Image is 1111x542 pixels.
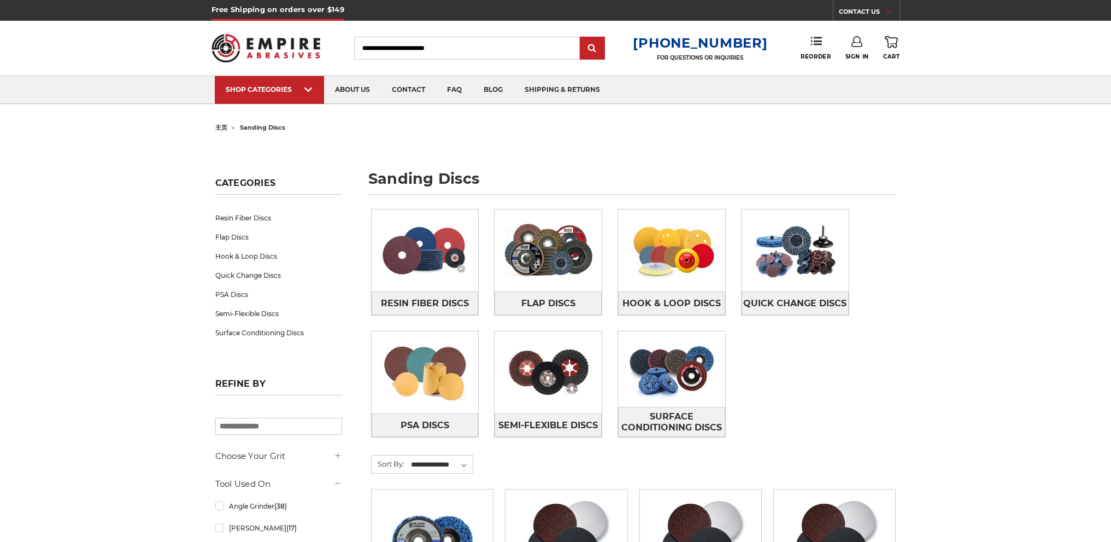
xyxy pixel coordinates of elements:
[498,416,598,435] span: Semi-Flexible Discs
[274,502,287,510] span: (38)
[618,407,725,437] a: Surface Conditioning Discs
[372,456,404,472] label: Sort By:
[215,497,342,516] a: Angle Grinder(38)
[622,294,721,313] span: Hook & Loop Discs
[215,477,342,491] h5: Tool Used On
[473,76,514,104] a: blog
[368,171,896,195] h1: sanding discs
[618,292,725,315] a: Hook & Loop Discs
[215,378,342,395] h5: Refine by
[372,213,479,288] img: Resin Fiber Discs
[286,524,297,532] span: (17)
[743,294,847,313] span: Quick Change Discs
[618,331,725,407] img: Surface Conditioning Discs
[381,294,469,313] span: Resin Fiber Discs
[514,76,611,104] a: shipping & returns
[215,247,342,266] a: Hook & Loop Discs
[372,292,479,315] a: Resin Fiber Discs
[845,53,869,60] span: Sign In
[495,213,602,288] img: Flap Discs
[883,36,900,60] a: Cart
[226,85,313,94] div: SHOP CATEGORIES
[215,450,342,463] h5: Choose Your Grit
[211,27,321,69] img: Empire Abrasives
[215,266,342,285] a: Quick Change Discs
[801,36,831,60] a: Reorder
[495,335,602,410] img: Semi-Flexible Discs
[372,413,479,437] a: PSA Discs
[495,292,602,315] a: Flap Discs
[215,518,342,538] a: [PERSON_NAME](17)
[215,323,342,342] a: Surface Conditioning Discs
[801,53,831,60] span: Reorder
[215,208,342,228] a: Resin Fiber Discs
[521,294,575,313] span: Flap Discs
[324,76,381,104] a: about us
[215,285,342,304] a: PSA Discs
[215,228,342,247] a: Flap Discs
[401,416,449,435] span: PSA Discs
[742,213,849,288] img: Quick Change Discs
[618,213,725,288] img: Hook & Loop Discs
[372,335,479,410] img: PSA Discs
[839,5,900,21] a: CONTACT US
[409,457,473,473] select: Sort By:
[619,407,725,437] span: Surface Conditioning Discs
[883,53,900,60] span: Cart
[633,35,767,51] a: [PHONE_NUMBER]
[742,292,849,315] a: Quick Change Discs
[381,76,436,104] a: contact
[436,76,473,104] a: faq
[495,413,602,437] a: Semi-Flexible Discs
[240,124,285,131] span: sanding discs
[215,178,342,195] h5: Categories
[215,124,227,131] a: 主页
[215,304,342,323] a: Semi-Flexible Discs
[633,54,767,61] p: FOR QUESTIONS OR INQUIRIES
[581,38,603,60] input: Submit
